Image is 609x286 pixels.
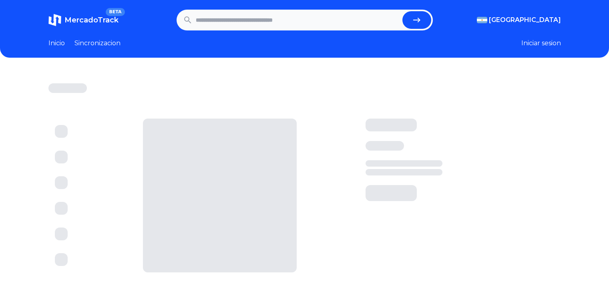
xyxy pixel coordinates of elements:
img: MercadoTrack [48,14,61,26]
a: Inicio [48,38,65,48]
span: [GEOGRAPHIC_DATA] [489,15,561,25]
button: Iniciar sesion [521,38,561,48]
button: [GEOGRAPHIC_DATA] [477,15,561,25]
a: MercadoTrackBETA [48,14,119,26]
img: Argentina [477,17,487,23]
span: BETA [106,8,125,16]
a: Sincronizacion [74,38,121,48]
span: MercadoTrack [64,16,119,24]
